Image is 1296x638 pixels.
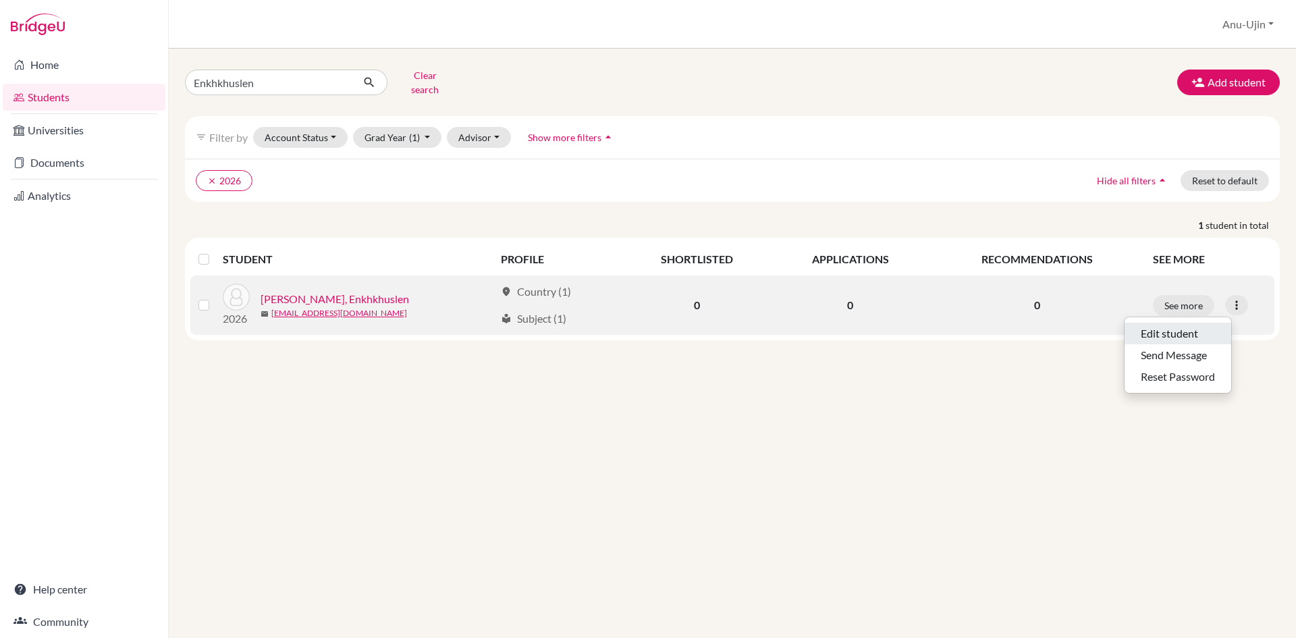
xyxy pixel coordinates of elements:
div: Country (1) [501,284,571,300]
button: Grad Year(1) [353,127,442,148]
a: Home [3,51,165,78]
span: student in total [1206,218,1280,232]
button: Account Status [253,127,348,148]
img: Gantumur, Enkhkhuslen [223,284,250,311]
i: filter_list [196,132,207,142]
button: Add student [1177,70,1280,95]
span: Hide all filters [1097,175,1156,186]
th: PROFILE [493,243,622,275]
a: Community [3,608,165,635]
input: Find student by name... [185,70,352,95]
th: APPLICATIONS [772,243,929,275]
td: 0 [772,275,929,335]
span: location_on [501,286,512,297]
a: Universities [3,117,165,144]
button: clear2026 [196,170,252,191]
strong: 1 [1198,218,1206,232]
button: Hide all filtersarrow_drop_up [1085,170,1181,191]
i: arrow_drop_up [1156,174,1169,187]
i: arrow_drop_up [601,130,615,144]
a: Help center [3,576,165,603]
th: RECOMMENDATIONS [929,243,1145,275]
button: Reset Password [1125,366,1231,388]
a: Students [3,84,165,111]
span: (1) [409,132,420,143]
th: STUDENT [223,243,493,275]
p: 2026 [223,311,250,327]
button: See more [1153,295,1214,316]
a: Analytics [3,182,165,209]
button: Advisor [447,127,511,148]
i: clear [207,176,217,186]
button: Clear search [387,65,462,100]
span: local_library [501,313,512,324]
button: Anu-Ujin [1216,11,1280,37]
button: Edit student [1125,323,1231,344]
a: Documents [3,149,165,176]
span: Show more filters [528,132,601,143]
button: Show more filtersarrow_drop_up [516,127,626,148]
a: [EMAIL_ADDRESS][DOMAIN_NAME] [271,307,407,319]
span: Filter by [209,131,248,144]
th: SHORTLISTED [622,243,772,275]
p: 0 [938,297,1137,313]
a: [PERSON_NAME], Enkhkhuslen [261,291,409,307]
img: Bridge-U [11,14,65,35]
span: mail [261,310,269,318]
td: 0 [622,275,772,335]
button: Reset to default [1181,170,1269,191]
th: SEE MORE [1145,243,1274,275]
div: Subject (1) [501,311,566,327]
button: Send Message [1125,344,1231,366]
